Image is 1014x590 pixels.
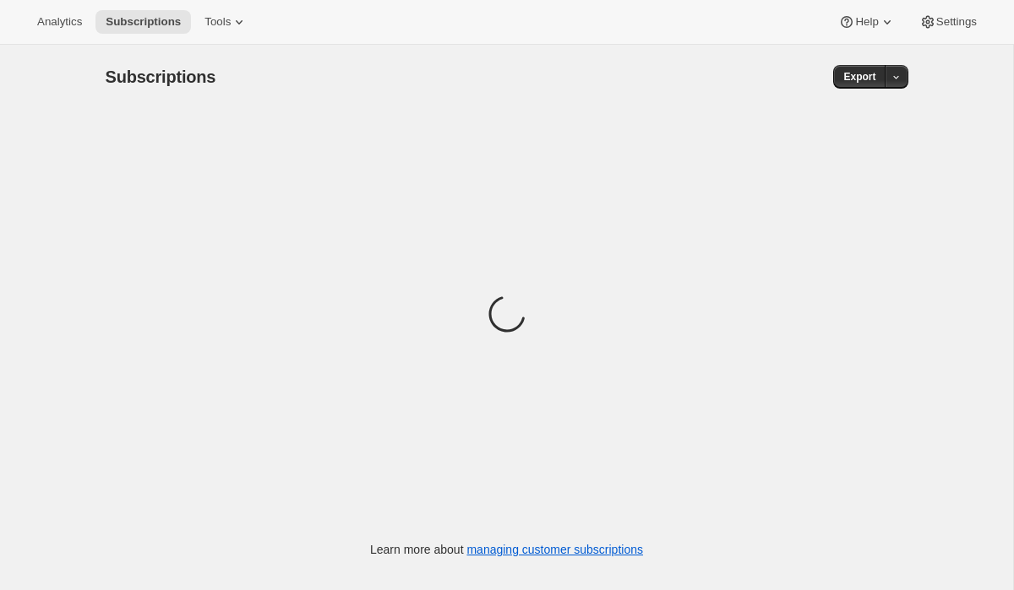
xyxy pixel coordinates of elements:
span: Tools [204,15,231,29]
span: Subscriptions [106,15,181,29]
span: Help [855,15,878,29]
span: Settings [936,15,977,29]
p: Learn more about [370,541,643,558]
button: Subscriptions [95,10,191,34]
button: Settings [909,10,987,34]
button: Help [828,10,905,34]
span: Subscriptions [106,68,216,86]
button: Analytics [27,10,92,34]
span: Export [843,70,875,84]
span: Analytics [37,15,82,29]
a: managing customer subscriptions [466,543,643,556]
button: Tools [194,10,258,34]
button: Export [833,65,886,89]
